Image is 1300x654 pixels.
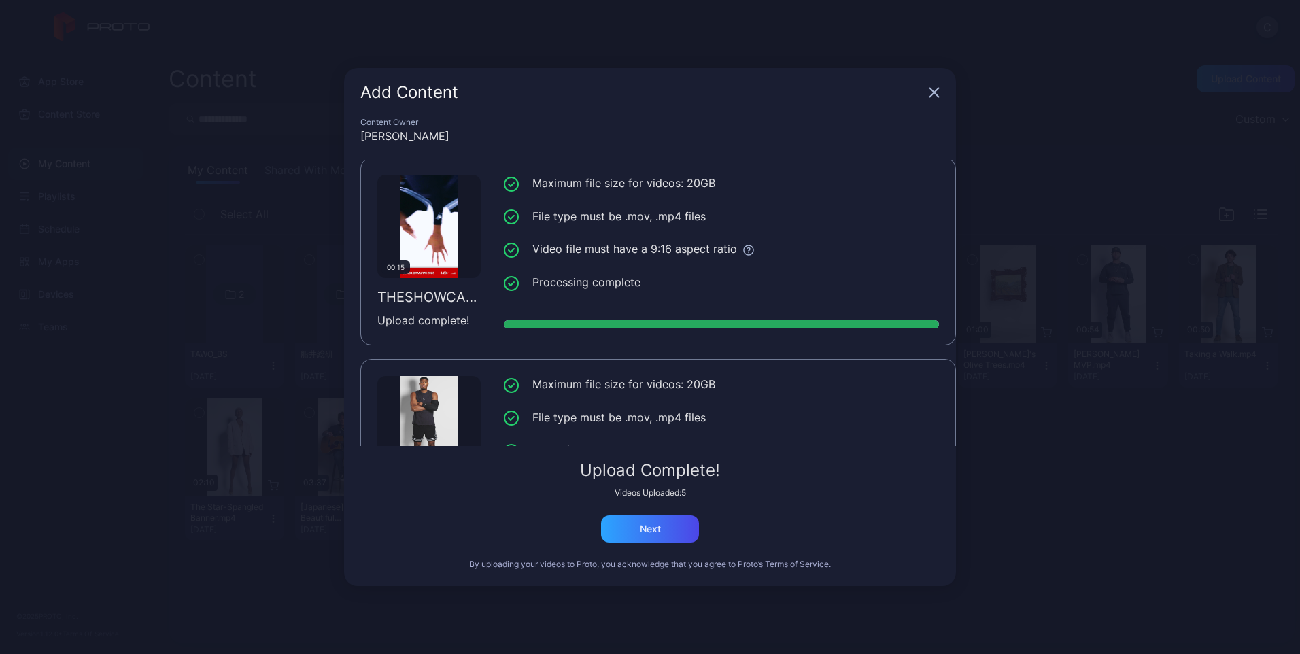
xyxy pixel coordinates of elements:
[504,409,939,426] li: File type must be .mov, .mp4 files
[360,117,940,128] div: Content Owner
[504,274,939,291] li: Processing complete
[360,487,940,498] div: Videos Uploaded: 5
[360,462,940,479] div: Upload Complete!
[504,208,939,225] li: File type must be .mov, .mp4 files
[601,515,699,543] button: Next
[765,559,829,570] button: Terms of Service
[377,312,481,328] div: Upload complete!
[360,559,940,570] div: By uploading your videos to Proto, you acknowledge that you agree to Proto’s .
[504,376,939,393] li: Maximum file size for videos: 20GB
[381,260,410,274] div: 00:15
[504,175,939,192] li: Maximum file size for videos: 20GB
[360,84,923,101] div: Add Content
[504,241,939,258] li: Video file must have a 9:16 aspect ratio
[504,442,939,459] li: Video file must have a 9:16 aspect ratio
[360,128,940,144] div: [PERSON_NAME]
[640,523,661,534] div: Next
[377,289,481,305] div: THESHOWCASE_15sec_9_16_MSTR.mp4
